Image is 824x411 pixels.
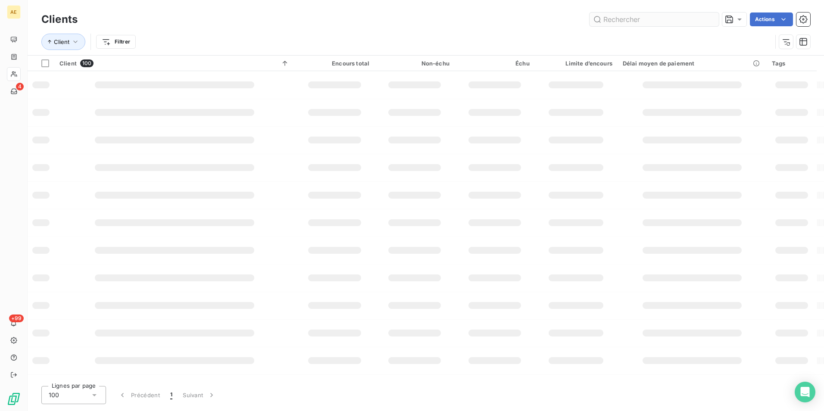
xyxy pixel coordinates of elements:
div: Limite d’encours [540,60,612,67]
img: Logo LeanPay [7,392,21,406]
div: Délai moyen de paiement [623,60,762,67]
input: Rechercher [590,12,719,26]
span: 100 [80,59,94,67]
span: 100 [49,391,59,399]
button: Précédent [113,386,165,404]
div: Échu [460,60,530,67]
button: Actions [750,12,793,26]
span: Client [54,38,69,45]
div: Open Intercom Messenger [795,382,815,402]
span: +99 [9,314,24,322]
span: 4 [16,83,24,90]
div: Tags [772,60,812,67]
button: 1 [165,386,178,404]
button: Filtrer [96,35,136,49]
span: Client [59,60,77,67]
div: Non-échu [380,60,449,67]
button: Client [41,34,85,50]
span: 1 [170,391,172,399]
div: AE [7,5,21,19]
div: Encours total [300,60,369,67]
button: Suivant [178,386,221,404]
h3: Clients [41,12,78,27]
